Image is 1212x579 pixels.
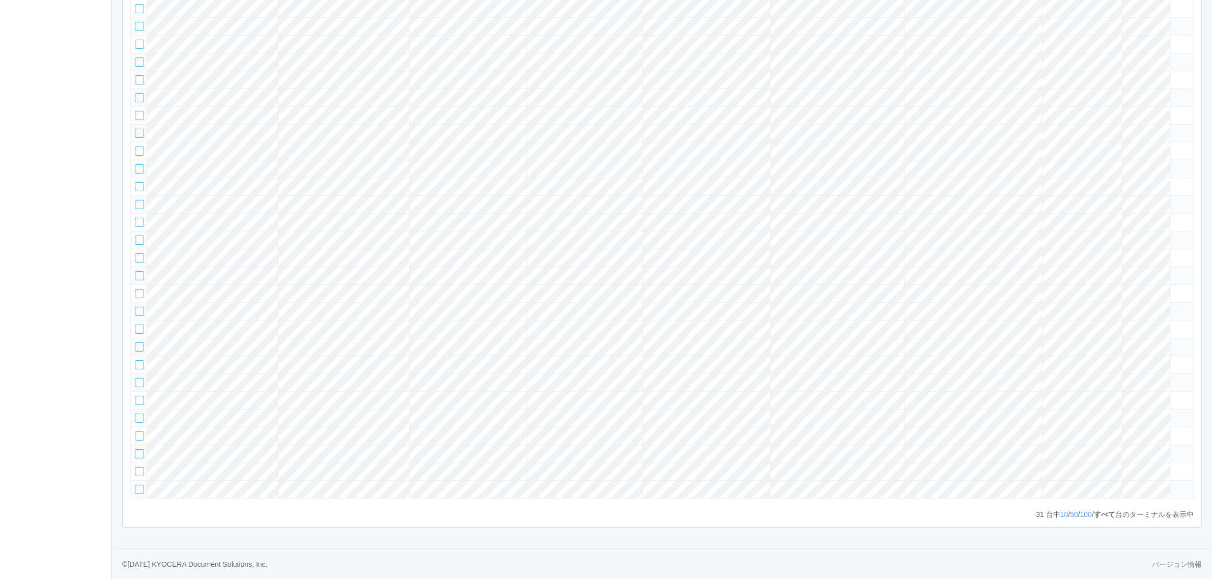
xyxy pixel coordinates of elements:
a: バージョン情報 [1152,559,1202,570]
span: 31 [1036,510,1046,518]
span: © [DATE] KYOCERA Document Solutions, Inc. [122,560,268,568]
a: 100 [1080,510,1092,518]
a: 50 [1070,510,1078,518]
p: 台中 / / / 台のターミナルを表示中 [1036,509,1194,520]
span: すべて [1094,510,1115,518]
a: 10 [1060,510,1068,518]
